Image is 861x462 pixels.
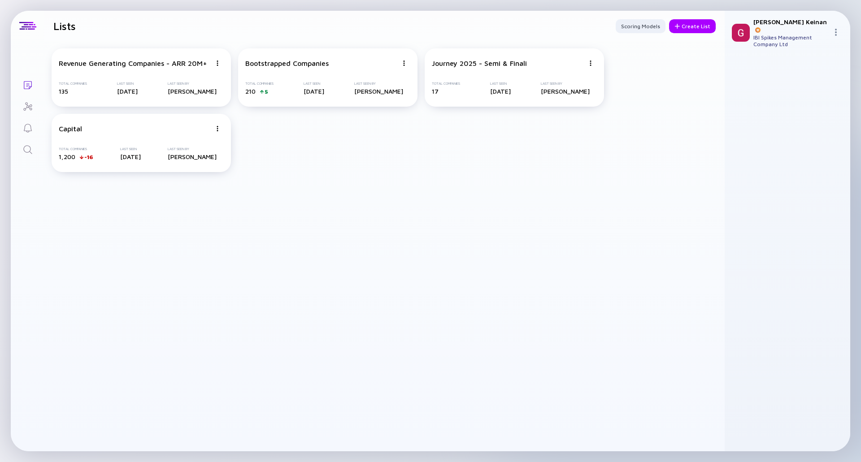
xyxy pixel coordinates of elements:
[832,29,839,36] img: Menu
[59,82,87,86] div: Total Companies
[59,147,93,151] div: Total Companies
[84,154,93,160] div: -16
[215,60,220,66] img: Menu
[245,59,329,67] div: Bootstrapped Companies
[120,147,141,151] div: Last Seen
[59,59,207,67] div: Revenue Generating Companies - ARR 20M+
[490,87,511,95] div: [DATE]
[11,73,44,95] a: Lists
[168,82,217,86] div: Last Seen By
[541,82,590,86] div: Last Seen By
[53,20,76,32] h1: Lists
[669,19,716,33] button: Create List
[11,95,44,117] a: Investor Map
[59,125,82,133] div: Capital
[753,34,829,47] div: IBI Spikes Management Company Ltd
[616,19,665,33] button: Scoring Models
[432,87,439,95] span: 17
[245,82,274,86] div: Total Companies
[120,153,141,160] div: [DATE]
[354,82,403,86] div: Last Seen By
[168,147,217,151] div: Last Seen By
[265,88,268,95] div: 5
[168,153,217,160] div: [PERSON_NAME]
[304,87,324,95] div: [DATE]
[490,82,511,86] div: Last Seen
[401,60,407,66] img: Menu
[753,18,829,33] div: [PERSON_NAME] Keinan
[215,126,220,131] img: Menu
[11,117,44,138] a: Reminders
[588,60,593,66] img: Menu
[59,153,75,160] span: 1,200
[432,59,527,67] div: Journey 2025 - Semi & Finali
[732,24,750,42] img: Gil Profile Picture
[304,82,324,86] div: Last Seen
[432,82,460,86] div: Total Companies
[117,87,138,95] div: [DATE]
[11,138,44,160] a: Search
[168,87,217,95] div: [PERSON_NAME]
[59,87,68,95] span: 135
[245,87,256,95] span: 210
[541,87,590,95] div: [PERSON_NAME]
[354,87,403,95] div: [PERSON_NAME]
[117,82,138,86] div: Last Seen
